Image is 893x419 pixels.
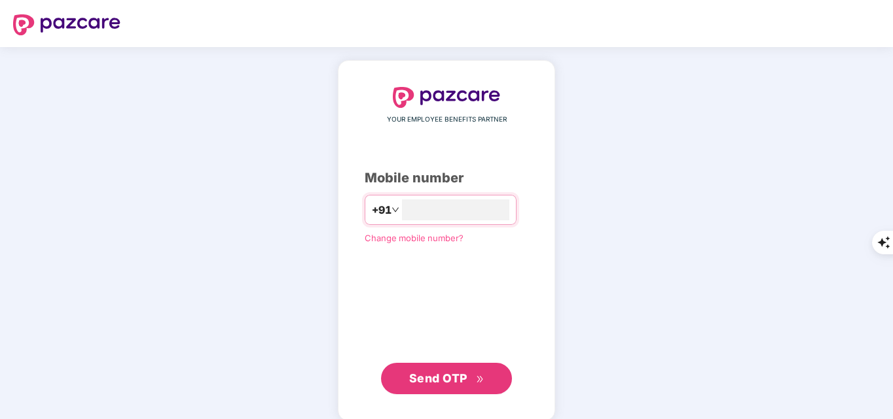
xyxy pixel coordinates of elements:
a: Change mobile number? [365,233,464,243]
button: Send OTPdouble-right [381,363,512,394]
span: down [392,206,399,214]
span: Send OTP [409,371,467,385]
img: logo [393,87,500,108]
span: YOUR EMPLOYEE BENEFITS PARTNER [387,114,507,125]
div: Mobile number [365,168,528,188]
img: logo [13,14,120,35]
span: double-right [476,375,484,384]
span: +91 [372,202,392,218]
